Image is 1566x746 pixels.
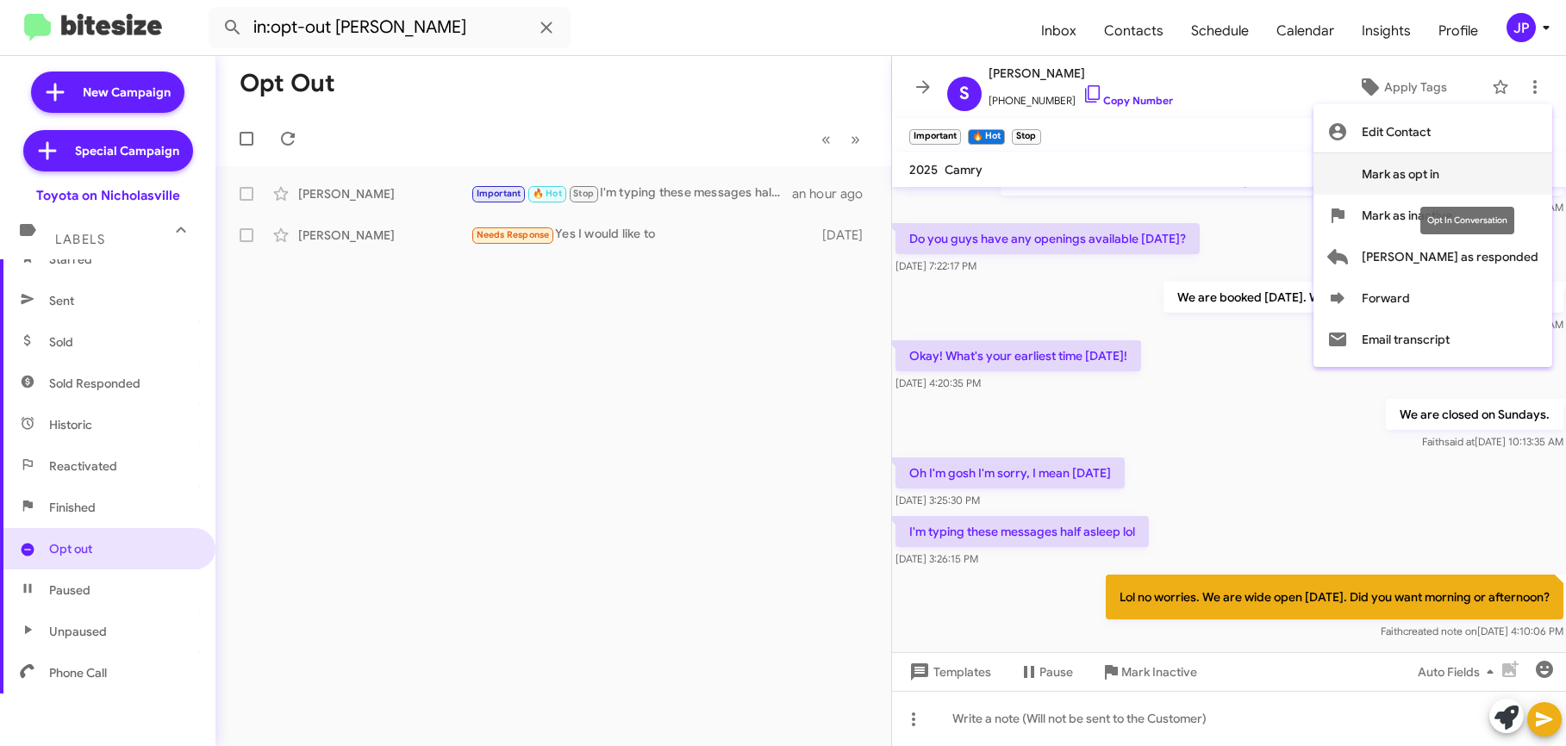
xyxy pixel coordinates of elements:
div: Opt In Conversation [1420,207,1514,234]
span: Mark as inactive [1362,195,1452,236]
button: Email transcript [1313,319,1552,360]
span: Edit Contact [1362,111,1431,152]
button: Forward [1313,277,1552,319]
span: [PERSON_NAME] as responded [1362,236,1538,277]
span: Mark as opt in [1362,153,1439,195]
